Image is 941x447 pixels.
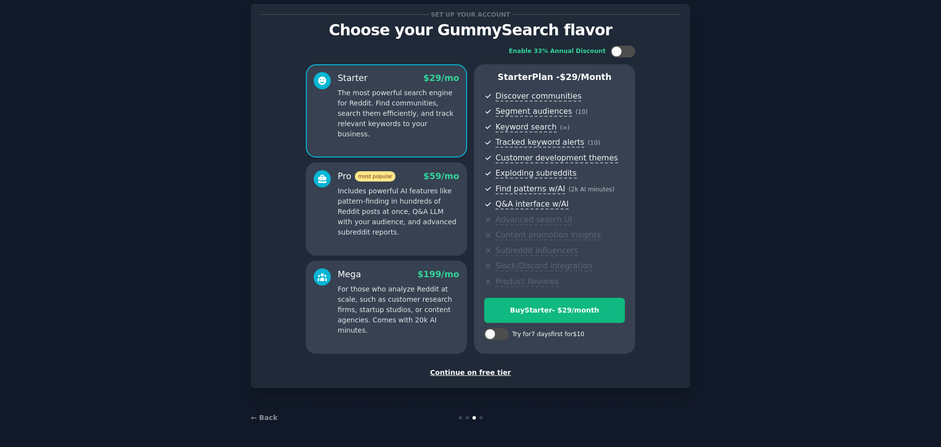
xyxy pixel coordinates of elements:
div: Pro [338,170,396,183]
div: Mega [338,268,361,281]
span: Tracked keyword alerts [495,137,584,148]
span: ( 2k AI minutes ) [569,186,615,193]
span: $ 59 /mo [423,171,459,181]
span: ( 10 ) [575,108,588,115]
div: Try for 7 days first for $10 [512,330,584,339]
span: $ 29 /mo [423,73,459,83]
div: Buy Starter - $ 29 /month [485,305,624,316]
p: Starter Plan - [484,71,625,83]
p: The most powerful search engine for Reddit. Find communities, search them efficiently, and track ... [338,88,459,139]
span: Product Reviews [495,277,559,287]
div: Continue on free tier [261,368,680,378]
p: Choose your GummySearch flavor [261,22,680,39]
span: ( 10 ) [588,139,600,146]
span: Exploding subreddits [495,168,576,179]
div: Starter [338,72,368,84]
span: Set up your account [429,9,512,20]
span: $ 29 /month [560,72,612,82]
span: Advanced search UI [495,215,572,225]
span: Content promotion insights [495,230,601,240]
div: Enable 33% Annual Discount [509,47,606,56]
a: ← Back [251,414,277,421]
button: BuyStarter- $29/month [484,298,625,323]
p: For those who analyze Reddit at scale, such as customer research firms, startup studios, or conte... [338,284,459,336]
span: Keyword search [495,122,557,132]
span: $ 199 /mo [418,269,459,279]
span: ( ∞ ) [560,124,570,131]
span: Subreddit influencers [495,246,578,256]
span: Find patterns w/AI [495,184,565,194]
span: Slack/Discord integration [495,261,593,271]
span: most popular [355,171,396,182]
span: Segment audiences [495,106,572,117]
span: Q&A interface w/AI [495,199,569,210]
span: Discover communities [495,91,581,102]
p: Includes powerful AI features like pattern-finding in hundreds of Reddit posts at once, Q&A LLM w... [338,186,459,237]
span: Customer development themes [495,153,618,163]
